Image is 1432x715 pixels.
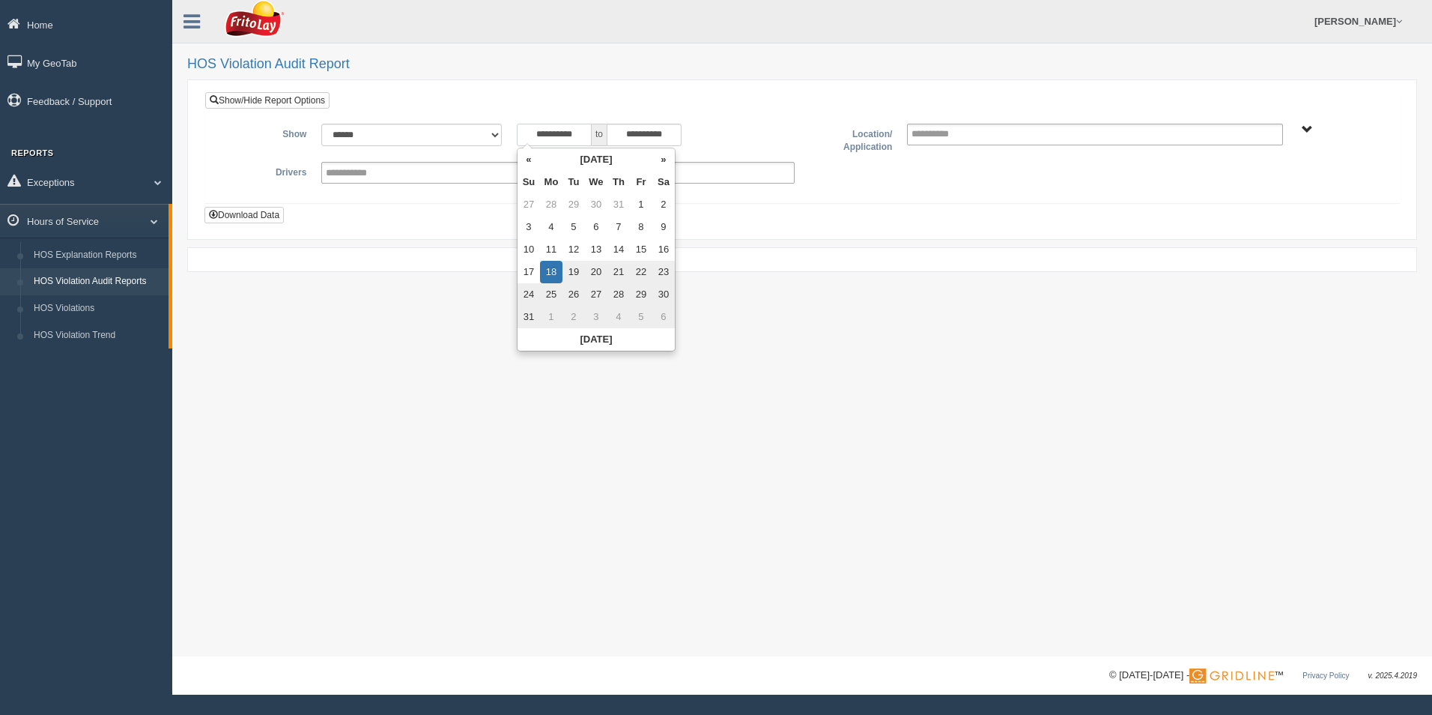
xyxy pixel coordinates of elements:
a: Show/Hide Report Options [205,92,330,109]
td: 28 [607,283,630,306]
td: 22 [630,261,652,283]
td: 11 [540,238,562,261]
td: 4 [607,306,630,328]
td: 5 [630,306,652,328]
label: Location/ Application [802,124,899,154]
td: 3 [518,216,540,238]
th: Tu [562,171,585,193]
a: HOS Violations [27,295,169,322]
th: Th [607,171,630,193]
td: 24 [518,283,540,306]
th: [DATE] [518,328,675,351]
td: 7 [607,216,630,238]
td: 30 [652,283,675,306]
td: 26 [562,283,585,306]
td: 6 [585,216,607,238]
th: [DATE] [540,148,652,171]
h2: HOS Violation Audit Report [187,57,1417,72]
td: 30 [585,193,607,216]
td: 13 [585,238,607,261]
td: 29 [630,283,652,306]
a: HOS Violation Trend [27,322,169,349]
a: Privacy Policy [1302,672,1349,680]
td: 29 [562,193,585,216]
td: 5 [562,216,585,238]
span: v. 2025.4.2019 [1368,672,1417,680]
a: HOS Violation Audit Reports [27,268,169,295]
td: 25 [540,283,562,306]
td: 27 [518,193,540,216]
th: » [652,148,675,171]
td: 16 [652,238,675,261]
td: 31 [518,306,540,328]
td: 1 [630,193,652,216]
td: 15 [630,238,652,261]
td: 10 [518,238,540,261]
span: to [592,124,607,146]
img: Gridline [1189,669,1274,684]
th: Su [518,171,540,193]
td: 17 [518,261,540,283]
td: 1 [540,306,562,328]
th: Sa [652,171,675,193]
td: 28 [540,193,562,216]
td: 2 [652,193,675,216]
th: Fr [630,171,652,193]
td: 9 [652,216,675,238]
th: Mo [540,171,562,193]
td: 8 [630,216,652,238]
th: We [585,171,607,193]
td: 18 [540,261,562,283]
td: 20 [585,261,607,283]
td: 31 [607,193,630,216]
label: Drivers [216,162,314,180]
td: 14 [607,238,630,261]
button: Download Data [204,207,284,223]
label: Show [216,124,314,142]
td: 21 [607,261,630,283]
td: 19 [562,261,585,283]
td: 3 [585,306,607,328]
th: « [518,148,540,171]
td: 12 [562,238,585,261]
a: HOS Explanation Reports [27,242,169,269]
td: 27 [585,283,607,306]
td: 2 [562,306,585,328]
td: 4 [540,216,562,238]
td: 23 [652,261,675,283]
div: © [DATE]-[DATE] - ™ [1109,668,1417,684]
td: 6 [652,306,675,328]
